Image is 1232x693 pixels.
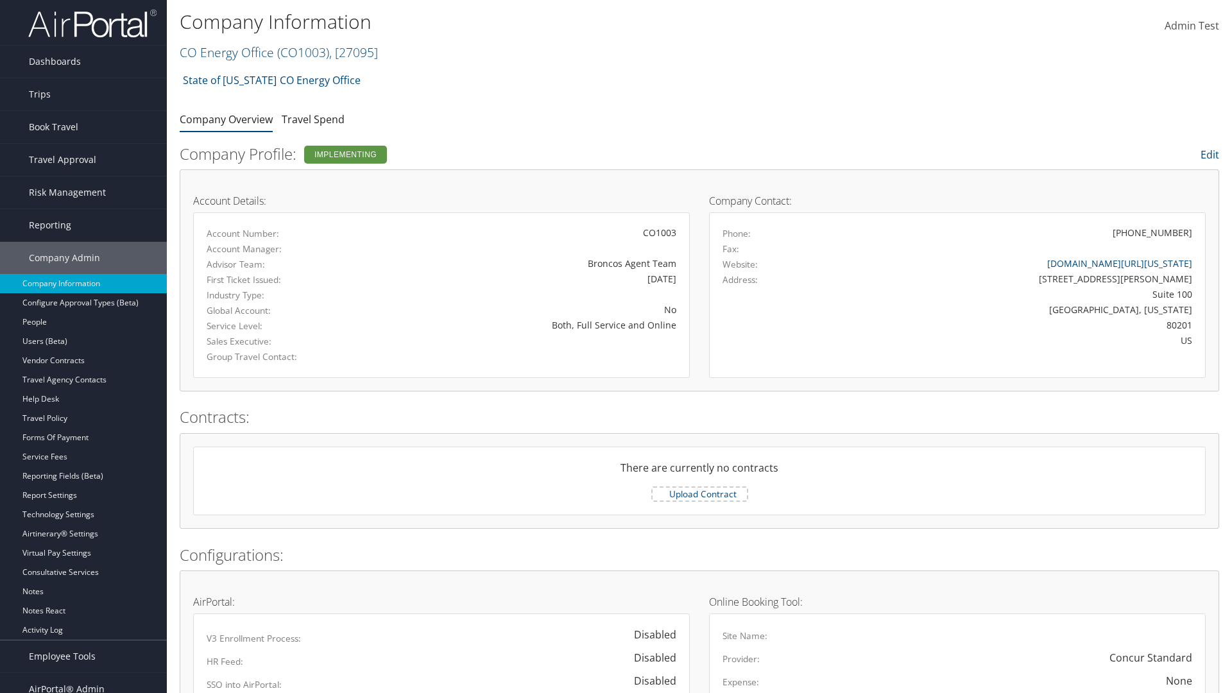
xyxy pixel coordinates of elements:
div: None [1166,673,1192,689]
div: CO1003 [370,226,676,239]
a: Travel Spend [282,112,345,126]
span: Company Admin [29,242,100,274]
div: Disabled [621,627,676,642]
div: Both, Full Service and Online [370,318,676,332]
label: Account Number: [207,227,350,240]
label: SSO into AirPortal: [207,678,282,691]
label: Website: [723,258,758,271]
span: Risk Management [29,176,106,209]
label: Upload Contract [653,488,747,501]
label: Sales Executive: [207,335,350,348]
div: Concur Standard [1109,650,1192,665]
h2: Configurations: [180,544,1219,566]
a: Admin Test [1165,6,1219,46]
a: Edit [1201,148,1219,162]
div: There are currently no contracts [194,460,1205,486]
div: US [845,334,1193,347]
div: [PHONE_NUMBER] [1113,226,1192,239]
span: Reporting [29,209,71,241]
label: Fax: [723,243,739,255]
span: , [ 27095 ] [329,44,378,61]
span: Travel Approval [29,144,96,176]
a: CO Energy Office [180,44,378,61]
label: Advisor Team: [207,258,350,271]
label: Service Level: [207,320,350,332]
a: Company Overview [180,112,273,126]
label: HR Feed: [207,655,243,668]
div: Suite 100 [845,287,1193,301]
label: Account Manager: [207,243,350,255]
img: airportal-logo.png [28,8,157,38]
a: State of [US_STATE] [183,67,277,93]
div: Disabled [621,650,676,665]
div: Broncos Agent Team [370,257,676,270]
label: Expense: [723,676,759,689]
a: CO Energy Office [280,67,361,93]
h4: Online Booking Tool: [709,597,1206,607]
label: Global Account: [207,304,350,317]
div: [GEOGRAPHIC_DATA], [US_STATE] [845,303,1193,316]
div: No [370,303,676,316]
label: V3 Enrollment Process: [207,632,301,645]
div: Disabled [621,673,676,689]
h1: Company Information [180,8,873,35]
span: Trips [29,78,51,110]
span: Book Travel [29,111,78,143]
span: Employee Tools [29,640,96,672]
h4: AirPortal: [193,597,690,607]
h4: Account Details: [193,196,690,206]
a: [DOMAIN_NAME][URL][US_STATE] [1047,257,1192,269]
h2: Contracts: [180,406,1219,428]
h4: Company Contact: [709,196,1206,206]
h2: Company Profile: [180,143,866,165]
label: Phone: [723,227,751,240]
label: First Ticket Issued: [207,273,350,286]
span: Admin Test [1165,19,1219,33]
span: ( CO1003 ) [277,44,329,61]
div: [STREET_ADDRESS][PERSON_NAME] [845,272,1193,286]
span: Dashboards [29,46,81,78]
div: Implementing [304,146,387,164]
div: [DATE] [370,272,676,286]
label: Group Travel Contact: [207,350,350,363]
label: Provider: [723,653,760,665]
label: Industry Type: [207,289,350,302]
label: Site Name: [723,629,767,642]
div: 80201 [845,318,1193,332]
label: Address: [723,273,758,286]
